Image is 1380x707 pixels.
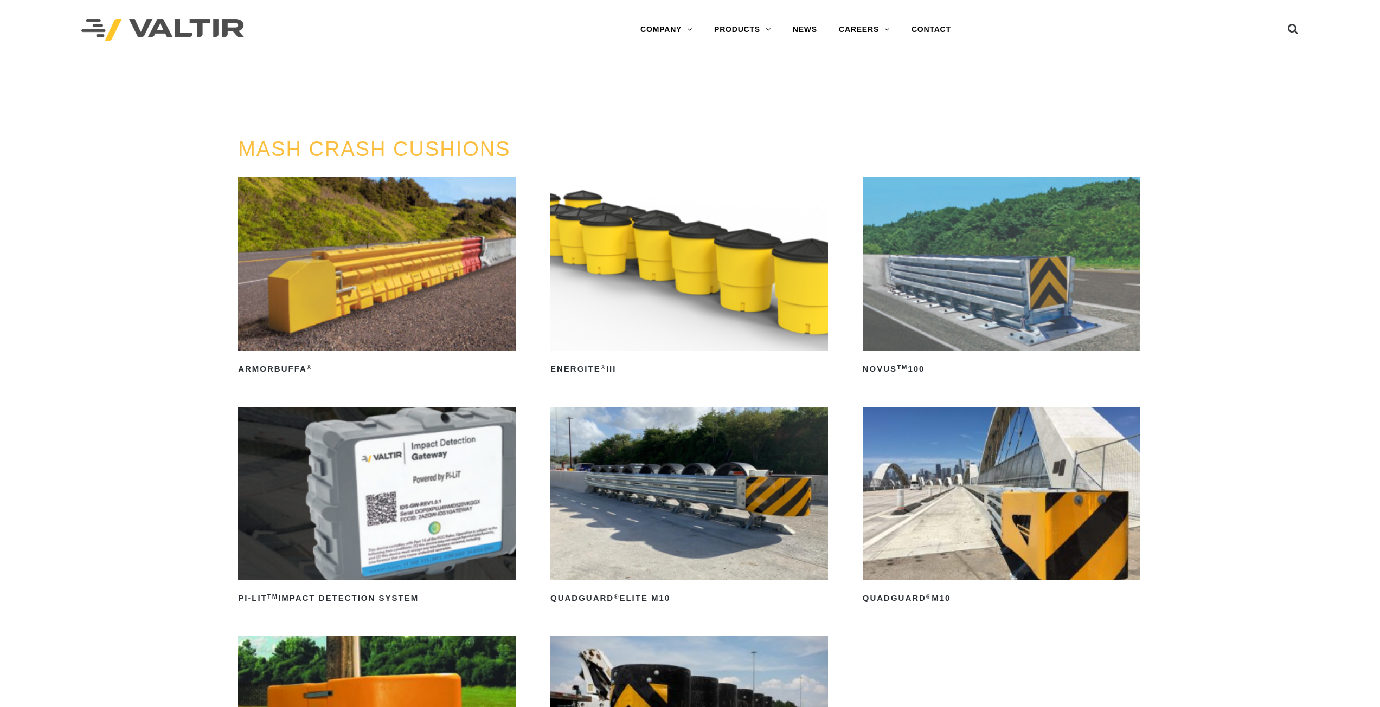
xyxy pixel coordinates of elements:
sup: TM [897,364,908,371]
sup: TM [267,593,278,600]
sup: ® [614,593,619,600]
sup: ® [601,364,606,371]
img: Valtir [81,19,244,41]
a: MASH CRASH CUSHIONS [238,138,511,160]
h2: NOVUS 100 [863,360,1140,378]
a: CONTACT [901,19,962,41]
h2: ArmorBuffa [238,360,516,378]
sup: ® [926,593,932,600]
a: NOVUSTM100 [863,177,1140,378]
a: CAREERS [828,19,901,41]
a: ArmorBuffa® [238,177,516,378]
a: QuadGuard®Elite M10 [550,407,828,607]
h2: QuadGuard M10 [863,590,1140,607]
h2: ENERGITE III [550,360,828,378]
sup: ® [307,364,312,371]
a: PRODUCTS [703,19,782,41]
h2: PI-LIT Impact Detection System [238,590,516,607]
a: COMPANY [630,19,703,41]
a: ENERGITE®III [550,177,828,378]
a: QuadGuard®M10 [863,407,1140,607]
h2: QuadGuard Elite M10 [550,590,828,607]
a: PI-LITTMImpact Detection System [238,407,516,607]
a: NEWS [782,19,828,41]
